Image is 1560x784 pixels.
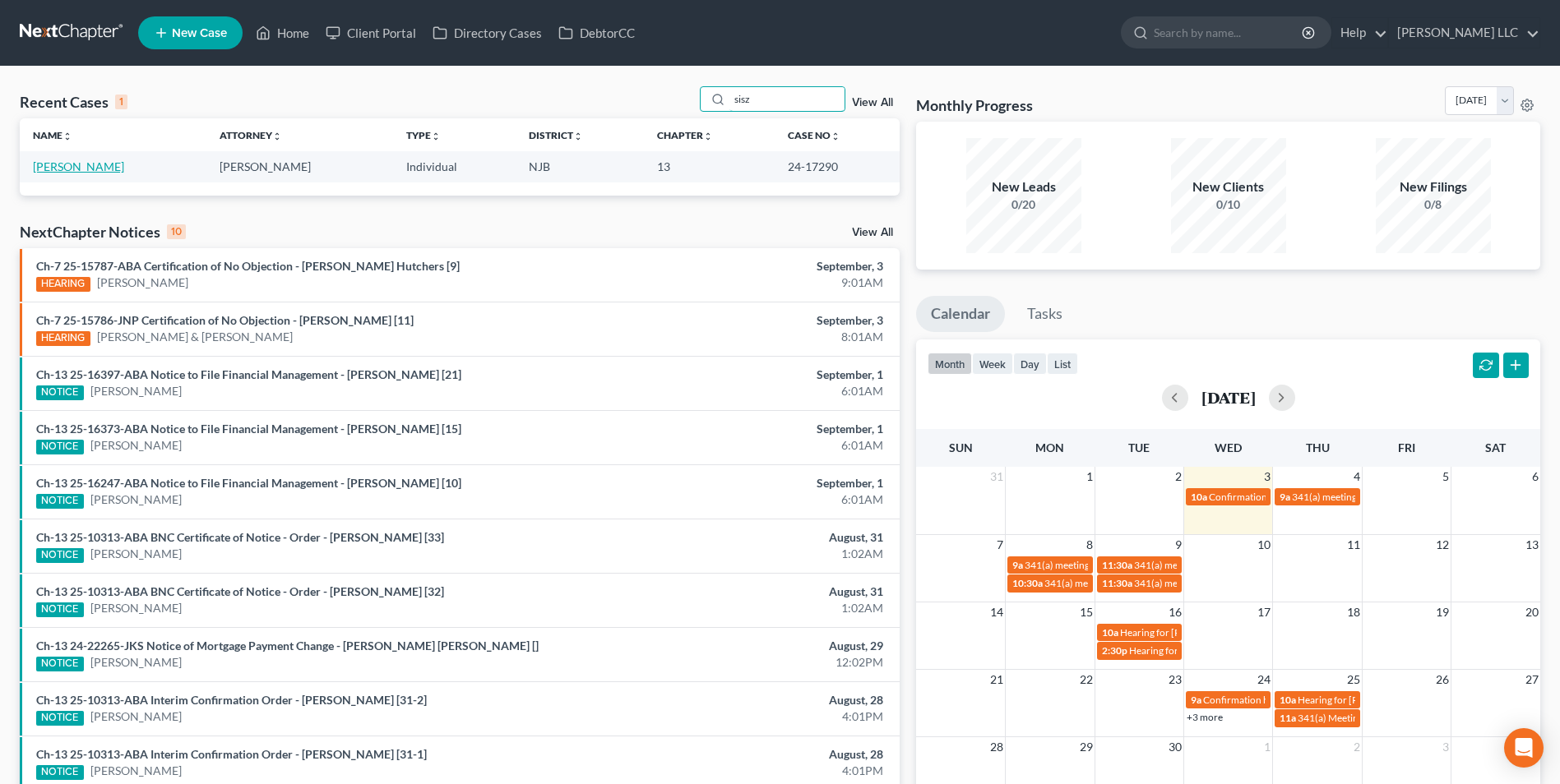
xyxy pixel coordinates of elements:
[1013,353,1047,375] button: day
[97,329,293,345] a: [PERSON_NAME] & [PERSON_NAME]
[1441,467,1451,487] span: 5
[612,529,883,546] div: August, 31
[36,747,427,761] a: Ch-13 25-10313-ABA Interim Confirmation Order - [PERSON_NAME] [31-1]
[831,131,840,141] i: unfold_more
[1012,577,1043,589] span: 10:30a
[988,467,1005,487] span: 31
[1298,712,1457,724] span: 341(a) Meeting for [PERSON_NAME]
[657,129,713,141] a: Chapterunfold_more
[1191,491,1207,503] span: 10a
[36,422,461,436] a: Ch-13 25-16373-ABA Notice to File Financial Management - [PERSON_NAME] [15]
[115,95,127,109] div: 1
[612,491,883,508] div: 6:01AM
[550,18,643,48] a: DebtorCC
[612,312,883,329] div: September, 3
[1203,694,1390,706] span: Confirmation hearing for [PERSON_NAME]
[1434,670,1451,689] span: 26
[1167,602,1183,622] span: 16
[1102,577,1132,589] span: 11:30a
[612,546,883,562] div: 1:02AM
[1389,18,1539,48] a: [PERSON_NAME] LLC
[1524,535,1540,555] span: 13
[36,639,539,653] a: Ch-13 24-22265-JKS Notice of Mortgage Payment Change - [PERSON_NAME] [PERSON_NAME] []
[1154,17,1304,48] input: Search by name...
[988,737,1005,757] span: 28
[220,129,282,141] a: Attorneyunfold_more
[1078,602,1095,622] span: 15
[1201,389,1256,406] h2: [DATE]
[966,178,1081,196] div: New Leads
[1485,440,1506,454] span: Sat
[928,353,972,375] button: month
[36,440,84,454] div: NOTICE
[36,765,84,780] div: NOTICE
[36,313,414,327] a: Ch-7 25-15786-JNP Certification of No Objection - [PERSON_NAME] [11]
[916,296,1005,332] a: Calendar
[1256,602,1272,622] span: 17
[1035,440,1064,454] span: Mon
[1280,491,1290,503] span: 9a
[36,602,84,617] div: NOTICE
[644,151,775,182] td: 13
[1306,440,1330,454] span: Thu
[995,535,1005,555] span: 7
[36,367,461,381] a: Ch-13 25-16397-ABA Notice to File Financial Management - [PERSON_NAME] [21]
[20,222,186,242] div: NextChapter Notices
[1262,467,1272,487] span: 3
[1332,18,1387,48] a: Help
[966,196,1081,213] div: 0/20
[36,331,90,346] div: HEARING
[1171,196,1286,213] div: 0/10
[424,18,550,48] a: Directory Cases
[1345,602,1362,622] span: 18
[1078,670,1095,689] span: 22
[1398,440,1415,454] span: Fri
[529,129,583,141] a: Districtunfold_more
[1173,467,1183,487] span: 2
[36,494,84,509] div: NOTICE
[972,353,1013,375] button: week
[612,475,883,491] div: September, 1
[36,385,84,400] div: NOTICE
[1352,467,1362,487] span: 4
[1134,559,1293,571] span: 341(a) meeting for [PERSON_NAME]
[612,421,883,437] div: September, 1
[97,274,188,291] a: [PERSON_NAME]
[1085,467,1095,487] span: 1
[1256,670,1272,689] span: 24
[1047,353,1078,375] button: list
[1012,296,1077,332] a: Tasks
[1434,535,1451,555] span: 12
[1134,577,1293,589] span: 341(a) meeting for [PERSON_NAME]
[612,763,883,779] div: 4:01PM
[272,131,282,141] i: unfold_more
[612,367,883,383] div: September, 1
[612,600,883,616] div: 1:02AM
[36,711,84,726] div: NOTICE
[612,708,883,725] div: 4:01PM
[612,654,883,671] div: 12:02PM
[852,227,893,238] a: View All
[1280,712,1296,724] span: 11a
[1187,711,1223,723] a: +3 more
[1102,644,1127,657] span: 2:30p
[172,27,227,39] span: New Case
[90,654,182,671] a: [PERSON_NAME]
[1524,670,1540,689] span: 27
[33,159,124,173] a: [PERSON_NAME]
[90,491,182,508] a: [PERSON_NAME]
[1298,694,1426,706] span: Hearing for [PERSON_NAME]
[317,18,424,48] a: Client Portal
[703,131,713,141] i: unfold_more
[248,18,317,48] a: Home
[1215,440,1242,454] span: Wed
[1167,737,1183,757] span: 30
[612,437,883,454] div: 6:01AM
[988,602,1005,622] span: 14
[36,657,84,671] div: NOTICE
[1078,737,1095,757] span: 29
[612,583,883,600] div: August, 31
[36,277,90,292] div: HEARING
[1102,559,1132,571] span: 11:30a
[788,129,840,141] a: Case Nounfold_more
